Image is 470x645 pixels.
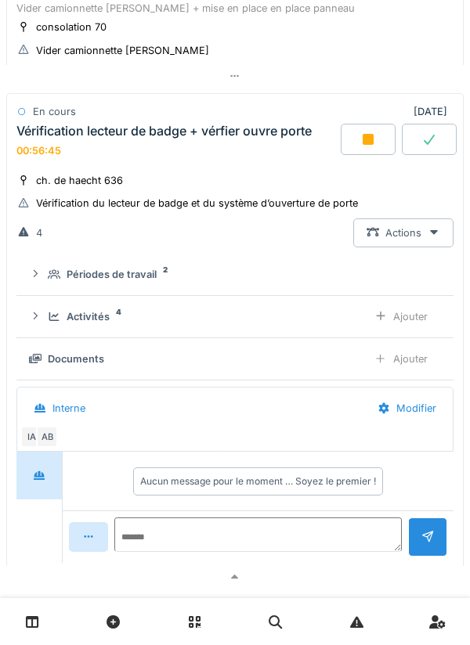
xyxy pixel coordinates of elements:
[20,426,42,448] div: IA
[16,1,454,16] div: Vider camionnette [PERSON_NAME] + mise en place en place panneau
[353,218,454,247] div: Actions
[16,145,61,157] div: 00:56:45
[361,302,441,331] div: Ajouter
[36,196,358,211] div: Vérification du lecteur de badge et du système d’ouverture de porte
[36,225,42,240] div: 4
[414,104,454,119] div: [DATE]
[23,260,447,289] summary: Périodes de travail2
[67,267,157,282] div: Périodes de travail
[16,124,312,139] div: Vérification lecteur de badge + vérfier ouvre porte
[23,344,447,373] summary: DocumentsAjouter
[36,20,107,34] div: consolation 70
[36,173,123,188] div: ch. de haecht 636
[52,401,85,416] div: Interne
[140,474,376,488] div: Aucun message pour le moment … Soyez le premier !
[67,309,110,324] div: Activités
[33,104,76,119] div: En cours
[36,43,209,58] div: Vider camionnette [PERSON_NAME]
[48,351,104,366] div: Documents
[23,302,447,331] summary: Activités4Ajouter
[361,344,441,373] div: Ajouter
[364,394,450,423] div: Modifier
[36,426,58,448] div: AB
